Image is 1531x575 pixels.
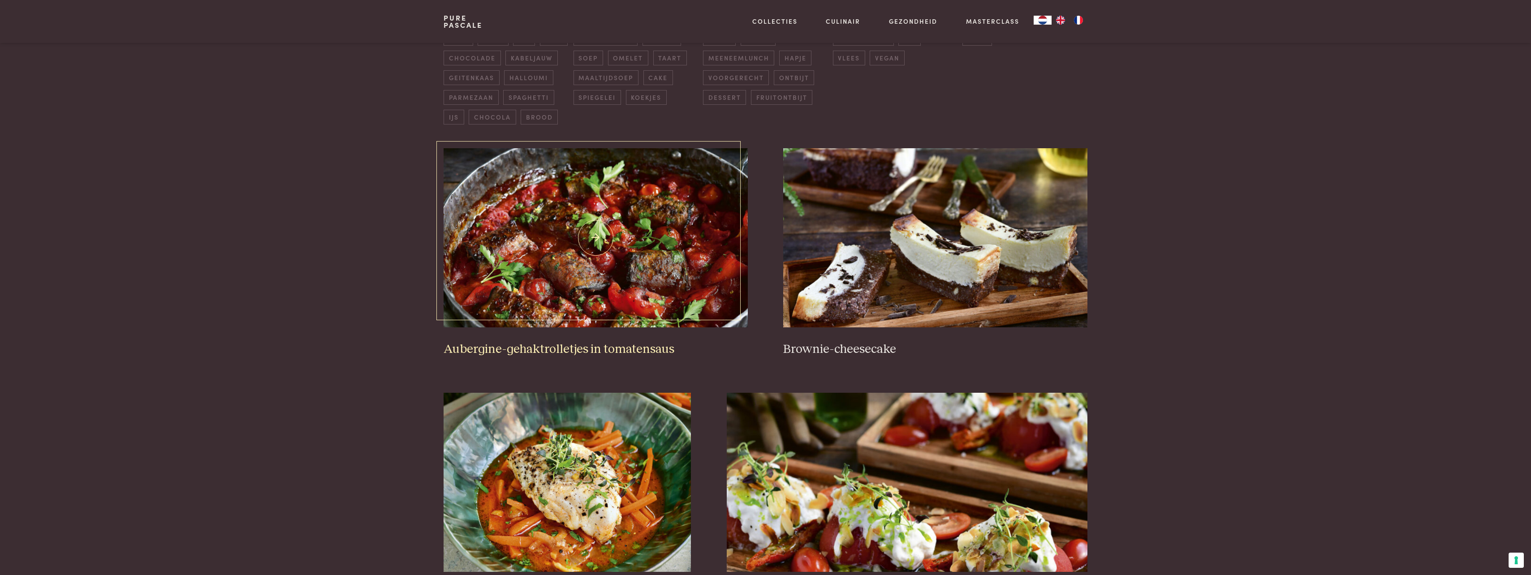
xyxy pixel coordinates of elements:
img: Aubergine-gehaktrolletjes in tomatensaus [444,148,747,327]
ul: Language list [1052,16,1087,25]
h3: Aubergine-gehaktrolletjes in tomatensaus [444,342,747,357]
a: PurePascale [444,14,483,29]
a: Masterclass [966,17,1019,26]
span: cake [643,70,673,85]
div: Language [1034,16,1052,25]
img: Gare gekoelde tomaat met stracciatella [727,393,1087,572]
span: kabeljauw [505,51,557,65]
span: chocolade [444,51,500,65]
a: Gezondheid [889,17,937,26]
span: chocola [469,110,516,124]
a: EN [1052,16,1070,25]
span: ontbijt [774,70,814,85]
span: vlees [833,51,865,65]
h3: Brownie-cheesecake [783,342,1087,357]
span: ijs [444,110,464,124]
span: parmezaan [444,90,498,105]
span: meeneemlunch [703,51,774,65]
img: Kabeljauw met wortels in een gochujang-soepje [444,393,691,572]
span: soep [574,51,603,65]
a: FR [1070,16,1087,25]
a: Collecties [752,17,798,26]
span: maaltijdsoep [574,70,638,85]
span: brood [521,110,558,124]
span: spaghetti [503,90,554,105]
span: vegan [870,51,904,65]
span: voorgerecht [703,70,769,85]
a: Culinair [826,17,860,26]
span: halloumi [504,70,553,85]
button: Uw voorkeuren voor toestemming voor trackingtechnologieën [1509,553,1524,568]
span: fruitontbijt [751,90,812,105]
a: NL [1034,16,1052,25]
a: Brownie-cheesecake Brownie-cheesecake [783,148,1087,357]
span: omelet [608,51,648,65]
img: Brownie-cheesecake [783,148,1087,327]
a: Aubergine-gehaktrolletjes in tomatensaus Aubergine-gehaktrolletjes in tomatensaus [444,148,747,357]
span: spiegelei [574,90,621,105]
span: geitenkaas [444,70,499,85]
span: dessert [703,90,746,105]
aside: Language selected: Nederlands [1034,16,1087,25]
span: koekjes [626,90,667,105]
span: taart [653,51,687,65]
span: hapje [779,51,811,65]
